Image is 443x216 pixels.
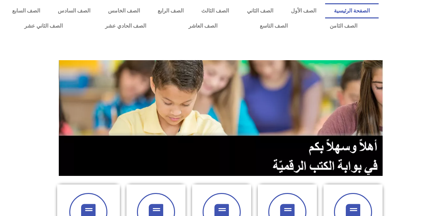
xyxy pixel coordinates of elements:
[238,18,309,34] a: الصف التاسع
[167,18,239,34] a: الصف العاشر
[3,18,84,34] a: الصف الثاني عشر
[49,3,99,18] a: الصف السادس
[84,18,167,34] a: الصف الحادي عشر
[192,3,238,18] a: الصف الثالث
[238,3,282,18] a: الصف الثاني
[99,3,149,18] a: الصف الخامس
[309,18,379,34] a: الصف الثامن
[282,3,325,18] a: الصف الأول
[3,3,49,18] a: الصف السابع
[149,3,192,18] a: الصف الرابع
[325,3,379,18] a: الصفحة الرئيسية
